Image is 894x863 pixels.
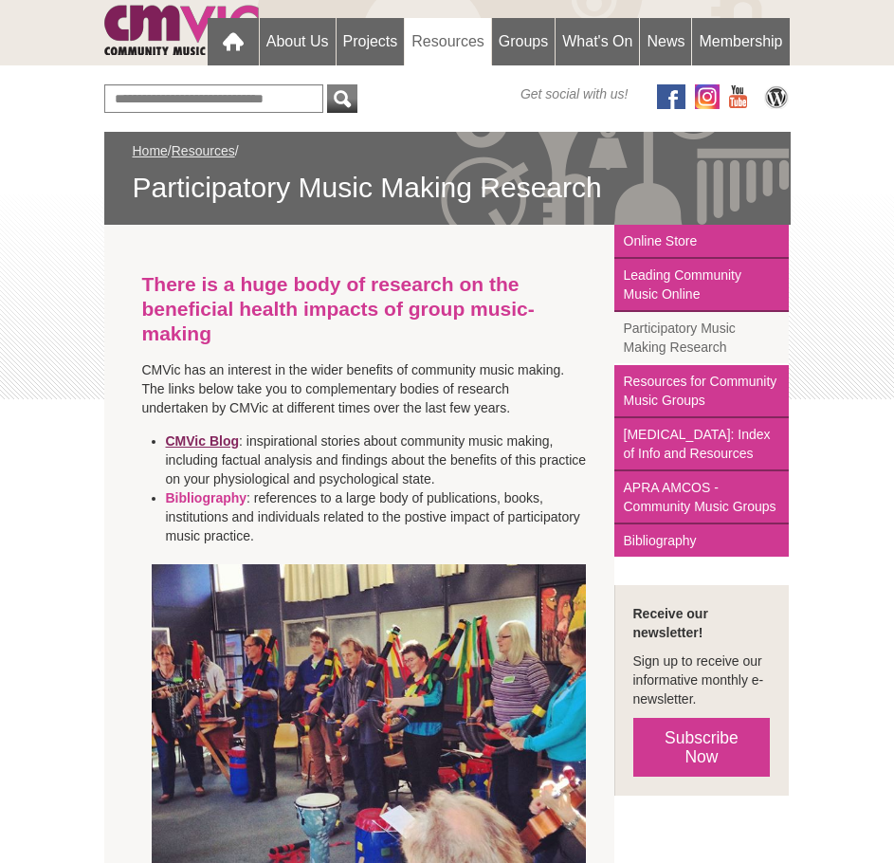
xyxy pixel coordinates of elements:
a: News [640,18,691,65]
a: Groups [492,18,555,65]
span: Participatory Music Making Research [133,170,762,206]
a: Resources [172,143,235,158]
a: What's On [556,18,639,65]
a: Projects [337,18,405,65]
a: Bibliography [614,524,790,557]
li: : inspirational stories about community music making, including factual analysis and findings abo... [166,431,600,488]
a: Membership [692,18,789,65]
a: APRA AMCOS - Community Music Groups [614,471,790,524]
a: Bibliography [166,490,247,505]
img: CMVic Blog [762,84,791,109]
a: Home [133,143,168,158]
strong: There is a huge body of research on the beneficial health impacts of group music-making [142,273,535,344]
strong: Receive our newsletter! [633,606,708,640]
a: Resources [405,18,490,65]
a: CMVic Blog [166,433,240,449]
a: Leading Community Music Online [614,259,790,312]
li: : references to a large body of publications, books, institutions and individuals related to the ... [166,488,600,545]
span: Get social with us! [520,84,629,103]
div: / / [133,141,762,206]
a: Participatory Music Making Research [614,312,790,365]
img: icon-instagram.png [695,84,720,109]
a: [MEDICAL_DATA]: Index of Info and Resources [614,418,790,471]
a: Resources for Community Music Groups [614,365,790,418]
p: Sign up to receive our informative monthly e-newsletter. [633,652,771,708]
a: About Us [260,18,336,65]
a: Online Store [614,225,790,259]
a: Subscribe Now [633,718,771,777]
p: CMVic has an interest in the wider benefits of community music making. The links below take you t... [142,360,576,417]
